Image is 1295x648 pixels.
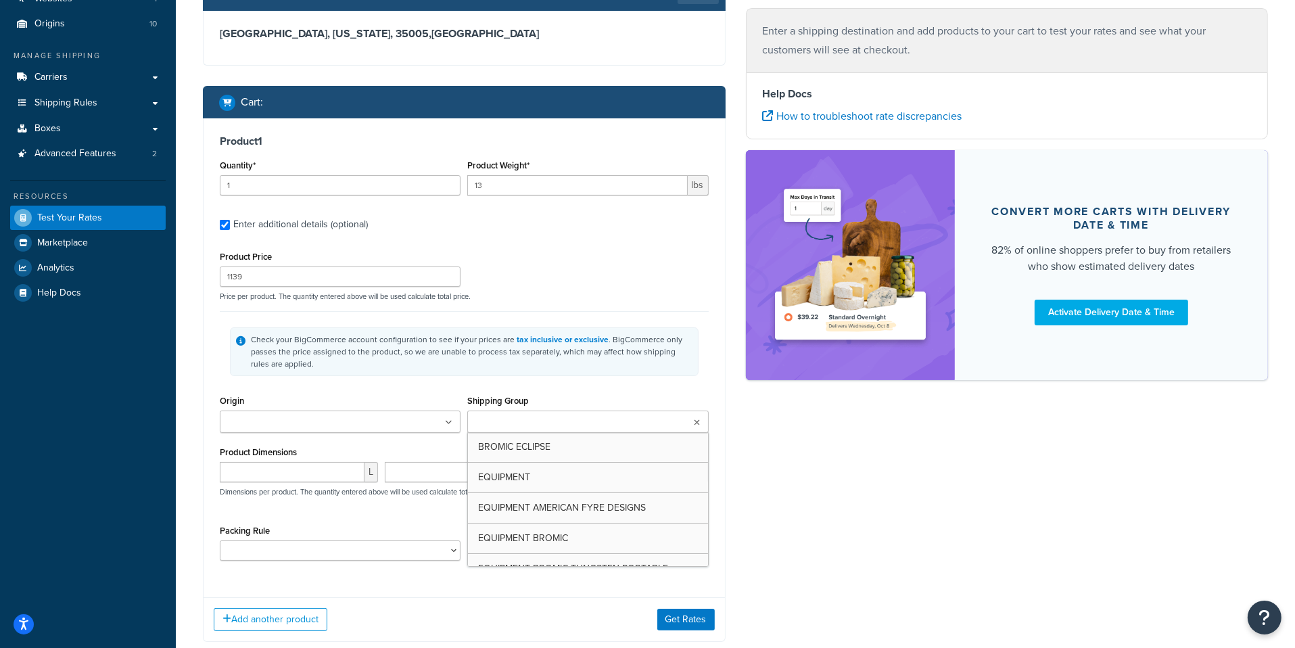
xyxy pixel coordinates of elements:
[34,72,68,83] span: Carriers
[220,175,461,195] input: 0
[10,231,166,255] a: Marketplace
[763,108,962,124] a: How to troubleshoot rate discrepancies
[657,609,715,630] button: Get Rates
[241,96,263,108] h2: Cart :
[220,135,709,148] h3: Product 1
[220,447,297,457] label: Product Dimensions
[467,175,687,195] input: 0.00
[34,97,97,109] span: Shipping Rules
[149,18,157,30] span: 10
[220,160,256,170] label: Quantity*
[364,462,378,482] span: L
[34,148,116,160] span: Advanced Features
[220,526,270,536] label: Packing Rule
[220,252,272,262] label: Product Price
[478,501,646,515] span: EQUIPMENT AMERICAN FYRE DESIGNS
[10,256,166,280] a: Analytics
[10,11,166,37] a: Origins10
[517,333,609,346] a: tax inclusive or exclusive
[478,470,530,484] span: EQUIPMENT
[10,50,166,62] div: Manage Shipping
[688,175,709,195] span: lbs
[220,396,244,406] label: Origin
[34,123,61,135] span: Boxes
[987,205,1236,232] div: Convert more carts with delivery date & time
[10,191,166,202] div: Resources
[233,215,368,234] div: Enter additional details (optional)
[468,463,707,492] a: EQUIPMENT
[478,561,668,576] span: EQUIPMENT BROMIC TUNGSTEN PORTABLE
[1248,601,1281,634] button: Open Resource Center
[34,18,65,30] span: Origins
[37,237,88,249] span: Marketplace
[251,333,692,370] div: Check your BigCommerce account configuration to see if your prices are . BigCommerce only passes ...
[152,148,157,160] span: 2
[220,220,230,230] input: Enter additional details (optional)
[478,440,550,454] span: BROMIC ECLIPSE
[467,396,529,406] label: Shipping Group
[468,432,707,462] a: BROMIC ECLIPSE
[10,91,166,116] a: Shipping Rules
[10,206,166,230] a: Test Your Rates
[10,116,166,141] a: Boxes
[468,493,707,523] a: EQUIPMENT AMERICAN FYRE DESIGNS
[214,608,327,631] button: Add another product
[468,554,707,584] a: EQUIPMENT BROMIC TUNGSTEN PORTABLE
[10,281,166,305] a: Help Docs
[763,22,1252,60] p: Enter a shipping destination and add products to your cart to test your rates and see what your c...
[216,487,500,496] p: Dimensions per product. The quantity entered above will be used calculate total volume.
[987,242,1236,275] div: 82% of online shoppers prefer to buy from retailers who show estimated delivery dates
[37,212,102,224] span: Test Your Rates
[467,160,529,170] label: Product Weight*
[10,11,166,37] li: Origins
[37,287,81,299] span: Help Docs
[763,86,1252,102] h4: Help Docs
[216,292,712,301] p: Price per product. The quantity entered above will be used calculate total price.
[468,524,707,553] a: EQUIPMENT BROMIC
[478,531,568,545] span: EQUIPMENT BROMIC
[220,27,709,41] h3: [GEOGRAPHIC_DATA], [US_STATE], 35005 , [GEOGRAPHIC_DATA]
[37,262,74,274] span: Analytics
[1035,300,1188,325] a: Activate Delivery Date & Time
[766,170,935,360] img: feature-image-ddt-36eae7f7280da8017bfb280eaccd9c446f90b1fe08728e4019434db127062ab4.png
[10,141,166,166] li: Advanced Features
[10,65,166,90] a: Carriers
[10,141,166,166] a: Advanced Features2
